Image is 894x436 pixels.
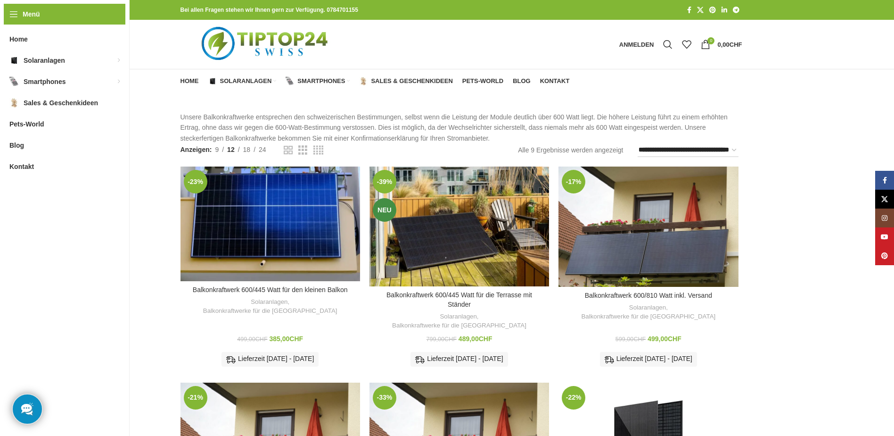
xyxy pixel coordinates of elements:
[224,144,238,155] a: 12
[221,352,319,366] div: Lieferzeit [DATE] - [DATE]
[24,73,66,90] span: Smartphones
[562,386,585,410] span: -22%
[359,77,368,85] img: Sales & Geschenkideen
[513,72,531,91] a: Blog
[251,298,287,307] a: Solaranlagen
[185,298,355,315] div: ,
[540,72,570,91] a: Kontakt
[9,31,28,48] span: Home
[615,336,646,343] bdi: 599,00
[638,143,738,157] select: Shop-Reihenfolge
[297,77,345,85] span: Smartphones
[513,77,531,85] span: Blog
[615,35,659,54] a: Anmelden
[558,167,738,287] a: Balkonkraftwerk 600/810 Watt inkl. Versand
[24,94,98,111] span: Sales & Geschenkideen
[313,144,323,156] a: Rasteransicht 4
[730,41,742,48] span: CHF
[658,35,677,54] a: Suche
[203,307,337,316] a: Balkonkraftwerke für die [GEOGRAPHIC_DATA]
[440,312,476,321] a: Solaranlagen
[875,246,894,265] a: Pinterest Social Link
[9,158,34,175] span: Kontakt
[180,167,360,281] a: Balkonkraftwerk 600/445 Watt für den kleinen Balkon
[694,4,706,17] a: X Social Link
[410,352,508,366] div: Lieferzeit [DATE] - [DATE]
[875,171,894,190] a: Facebook Social Link
[9,116,44,133] span: Pets-World
[180,40,352,48] a: Logo der Website
[369,167,549,286] a: Balkonkraftwerk 600/445 Watt für die Terrasse mit Ständer
[719,4,730,17] a: LinkedIn Social Link
[286,72,350,91] a: Smartphones
[684,4,694,17] a: Facebook Social Link
[270,335,303,343] bdi: 385,00
[677,35,696,54] div: Meine Wunschliste
[563,303,733,321] div: ,
[462,72,503,91] a: Pets-World
[619,42,654,48] span: Anmelden
[180,7,358,13] strong: Bei allen Fragen stehen wir Ihnen gern zur Verfügung. 0784701155
[259,146,266,153] span: 24
[386,291,532,308] a: Balkonkraftwerk 600/445 Watt für die Terrasse mit Ständer
[193,286,348,293] a: Balkonkraftwerk 600/445 Watt für den kleinen Balkon
[184,386,207,410] span: -21%
[562,170,585,193] span: -17%
[707,37,714,44] span: 0
[227,146,235,153] span: 12
[696,35,746,54] a: 0 0,00CHF
[243,146,251,153] span: 18
[289,335,303,343] span: CHF
[180,77,199,85] span: Home
[629,303,666,312] a: Solaranlagen
[540,77,570,85] span: Kontakt
[298,144,307,156] a: Rasteransicht 3
[479,335,492,343] span: CHF
[23,9,40,19] span: Menü
[706,4,719,17] a: Pinterest Social Link
[374,312,544,330] div: ,
[184,170,207,193] span: -23%
[180,20,352,69] img: Tiptop24 Nachhaltige & Faire Produkte
[371,77,452,85] span: Sales & Geschenkideen
[633,336,646,343] span: CHF
[212,144,222,155] a: 9
[373,170,396,193] span: -39%
[600,352,697,366] div: Lieferzeit [DATE] - [DATE]
[730,4,742,17] a: Telegram Social Link
[875,227,894,246] a: YouTube Social Link
[444,336,457,343] span: CHF
[668,335,681,343] span: CHF
[373,386,396,410] span: -33%
[180,144,212,155] span: Anzeigen
[255,336,268,343] span: CHF
[220,77,272,85] span: Solaranlagen
[9,137,24,154] span: Blog
[180,112,742,143] p: Unsere Balkonkraftwerke entsprechen den schweizerischen Bestimmungen, selbst wenn die Leistung de...
[237,336,267,343] bdi: 499,00
[284,144,293,156] a: Rasteransicht 2
[359,72,452,91] a: Sales & Geschenkideen
[180,72,199,91] a: Home
[585,292,712,299] a: Balkonkraftwerk 600/810 Watt inkl. Versand
[286,77,294,85] img: Smartphones
[9,56,19,65] img: Solaranlagen
[208,72,277,91] a: Solaranlagen
[215,146,219,153] span: 9
[648,335,681,343] bdi: 499,00
[176,72,574,91] div: Hauptnavigation
[875,190,894,209] a: X Social Link
[9,98,19,108] img: Sales & Geschenkideen
[255,144,270,155] a: 24
[581,312,715,321] a: Balkonkraftwerke für die [GEOGRAPHIC_DATA]
[24,52,65,69] span: Solaranlagen
[373,198,396,222] span: Neu
[426,336,457,343] bdi: 799,00
[208,77,217,85] img: Solaranlagen
[462,77,503,85] span: Pets-World
[392,321,526,330] a: Balkonkraftwerke für die [GEOGRAPHIC_DATA]
[875,209,894,227] a: Instagram Social Link
[459,335,492,343] bdi: 489,00
[717,41,742,48] bdi: 0,00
